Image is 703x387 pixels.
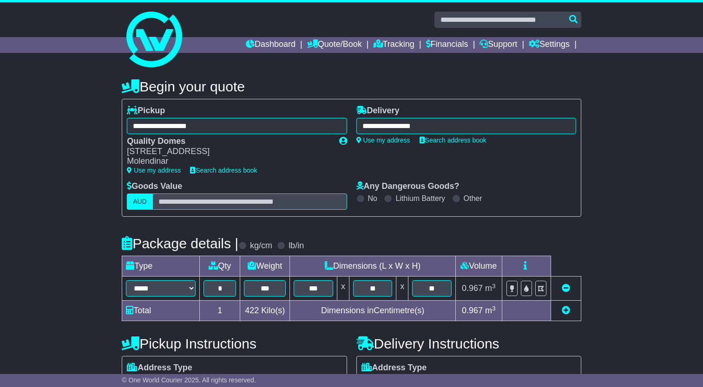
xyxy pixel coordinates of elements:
span: m [485,284,496,293]
td: x [396,277,408,301]
label: Any Dangerous Goods? [356,181,460,192]
td: x [337,277,349,301]
a: Support [480,37,517,53]
td: Dimensions (L x W x H) [290,256,455,277]
td: Qty [200,256,240,277]
label: AUD [127,193,153,210]
a: Use my address [356,136,410,144]
td: 1 [200,301,240,321]
td: Weight [240,256,290,277]
span: 0.967 [462,284,483,293]
span: m [485,306,496,315]
div: Molendinar [127,156,329,167]
label: Address Type [361,363,427,373]
label: No [368,194,377,203]
td: Dimensions in Centimetre(s) [290,301,455,321]
td: Kilo(s) [240,301,290,321]
a: Search address book [190,167,257,174]
label: kg/cm [250,241,272,251]
a: Use my address [127,167,181,174]
div: [STREET_ADDRESS] [127,147,329,157]
a: Quote/Book [307,37,362,53]
h4: Begin your quote [122,79,581,94]
label: Address Type [127,363,192,373]
h4: Pickup Instructions [122,336,347,351]
label: Other [464,194,482,203]
h4: Package details | [122,236,238,251]
h4: Delivery Instructions [356,336,581,351]
a: Search address book [420,136,486,144]
a: Remove this item [562,284,570,293]
sup: 3 [492,283,496,290]
td: Volume [455,256,502,277]
span: © One World Courier 2025. All rights reserved. [122,376,256,384]
label: Pickup [127,106,165,116]
a: Add new item [562,306,570,315]
a: Financials [426,37,468,53]
a: Tracking [374,37,414,53]
label: Delivery [356,106,400,116]
td: Type [122,256,200,277]
span: 422 [245,306,259,315]
td: Total [122,301,200,321]
a: Settings [529,37,570,53]
label: Lithium Battery [395,194,445,203]
label: lb/in [289,241,304,251]
label: Goods Value [127,181,182,192]
span: 0.967 [462,306,483,315]
a: Dashboard [246,37,296,53]
div: Quality Domes [127,136,329,147]
sup: 3 [492,305,496,312]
